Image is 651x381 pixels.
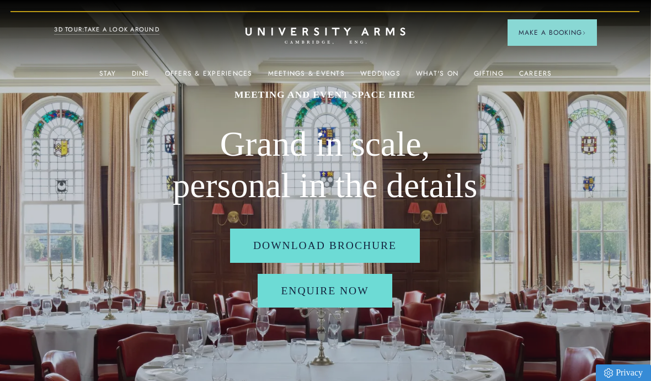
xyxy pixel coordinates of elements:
[230,229,420,262] a: Download Brochure
[165,70,253,84] a: Offers & Experiences
[474,70,504,84] a: Gifting
[258,274,392,308] a: Enquire Now
[508,19,597,46] button: Make a BookingArrow icon
[360,70,401,84] a: Weddings
[519,70,552,84] a: Careers
[54,25,159,35] a: 3D TOUR:TAKE A LOOK AROUND
[604,368,613,378] img: Privacy
[416,70,458,84] a: What's On
[582,31,586,35] img: Arrow icon
[268,70,345,84] a: Meetings & Events
[99,70,116,84] a: Stay
[132,70,150,84] a: Dine
[162,124,488,207] h2: Grand in scale, personal in the details
[596,364,651,381] a: Privacy
[519,28,586,38] span: Make a Booking
[246,28,405,45] a: Home
[162,88,488,102] h1: MEETING AND EVENT SPACE HIRE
